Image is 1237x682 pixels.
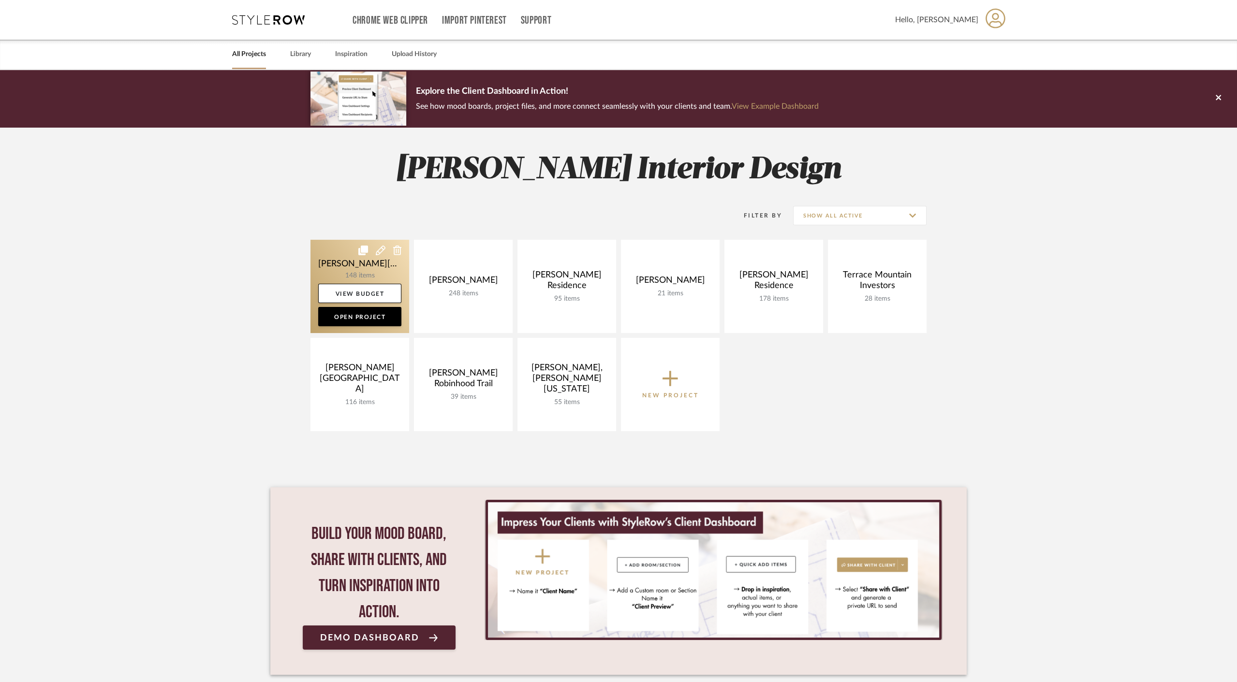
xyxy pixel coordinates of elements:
div: 116 items [318,398,401,406]
div: 55 items [525,398,608,406]
a: Open Project [318,307,401,326]
div: 248 items [422,290,505,298]
a: Import Pinterest [442,16,507,25]
div: Terrace Mountain Investors [836,270,919,295]
div: Build your mood board, share with clients, and turn inspiration into action. [303,521,456,625]
p: New Project [642,391,699,400]
a: View Budget [318,284,401,303]
div: 178 items [732,295,815,303]
div: [PERSON_NAME][GEOGRAPHIC_DATA] [318,363,401,398]
p: See how mood boards, project files, and more connect seamlessly with your clients and team. [416,100,819,113]
a: View Example Dashboard [732,102,819,110]
a: Library [290,48,311,61]
a: Chrome Web Clipper [353,16,428,25]
a: All Projects [232,48,266,61]
a: Demo Dashboard [303,625,456,650]
span: Demo Dashboard [320,633,419,642]
a: Upload History [392,48,437,61]
button: New Project [621,338,720,431]
div: 28 items [836,295,919,303]
div: 39 items [422,393,505,401]
div: [PERSON_NAME] Residence [732,270,815,295]
p: Explore the Client Dashboard in Action! [416,84,819,100]
a: Inspiration [335,48,368,61]
div: 0 [485,500,942,640]
a: Support [521,16,551,25]
div: [PERSON_NAME] Robinhood Trail [422,368,505,393]
img: StyleRow_Client_Dashboard_Banner__1_.png [488,502,939,638]
span: Hello, [PERSON_NAME] [895,14,978,26]
div: [PERSON_NAME] [629,275,712,290]
div: [PERSON_NAME] Residence [525,270,608,295]
div: [PERSON_NAME] [422,275,505,290]
img: d5d033c5-7b12-40c2-a960-1ecee1989c38.png [310,72,406,125]
div: 95 items [525,295,608,303]
div: Filter By [731,211,782,220]
div: 21 items [629,290,712,298]
h2: [PERSON_NAME] Interior Design [270,152,967,188]
div: [PERSON_NAME], [PERSON_NAME] [US_STATE] [525,363,608,398]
